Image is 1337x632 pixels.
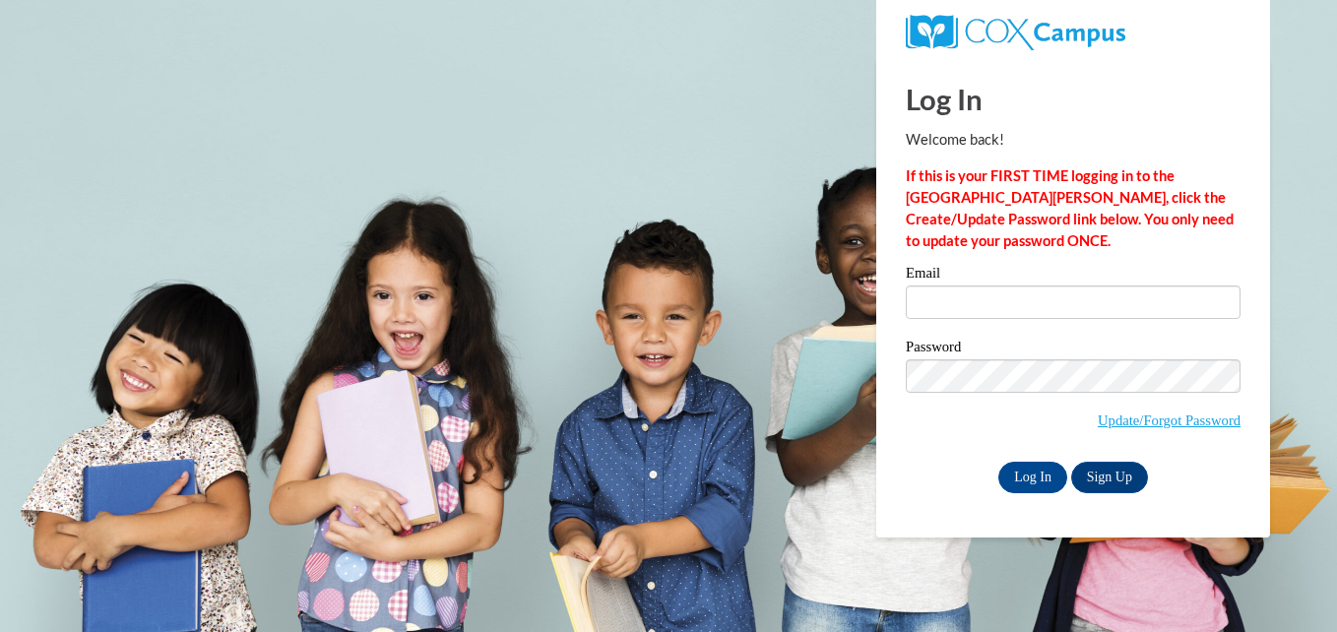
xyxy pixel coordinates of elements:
[906,79,1241,119] h1: Log In
[906,23,1125,39] a: COX Campus
[906,15,1125,50] img: COX Campus
[906,167,1234,249] strong: If this is your FIRST TIME logging in to the [GEOGRAPHIC_DATA][PERSON_NAME], click the Create/Upd...
[1071,462,1148,493] a: Sign Up
[906,340,1241,359] label: Password
[1098,412,1241,428] a: Update/Forgot Password
[998,462,1067,493] input: Log In
[906,266,1241,285] label: Email
[906,129,1241,151] p: Welcome back!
